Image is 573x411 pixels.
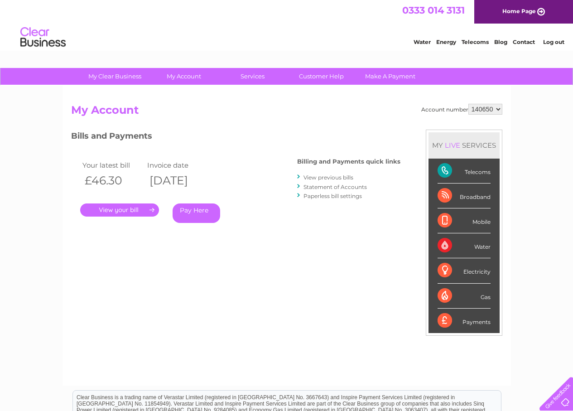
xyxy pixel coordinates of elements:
a: Contact [513,39,535,45]
a: Pay Here [173,203,220,223]
a: Telecoms [462,39,489,45]
div: Water [438,233,491,258]
a: Log out [543,39,564,45]
a: Make A Payment [353,68,428,85]
a: Water [414,39,431,45]
div: Gas [438,284,491,309]
td: Your latest bill [80,159,145,171]
div: MY SERVICES [429,132,500,158]
a: My Account [146,68,221,85]
a: My Clear Business [77,68,152,85]
a: Blog [494,39,507,45]
td: Invoice date [145,159,210,171]
a: 0333 014 3131 [402,5,465,16]
h3: Bills and Payments [71,130,400,145]
a: Energy [436,39,456,45]
a: Statement of Accounts [303,184,367,190]
a: View previous bills [303,174,353,181]
h2: My Account [71,104,502,121]
th: £46.30 [80,171,145,190]
img: logo.png [20,24,66,51]
div: LIVE [443,141,462,150]
a: Customer Help [284,68,359,85]
a: Services [215,68,290,85]
a: . [80,203,159,217]
div: Account number [421,104,502,115]
div: Electricity [438,258,491,283]
h4: Billing and Payments quick links [297,158,400,165]
div: Clear Business is a trading name of Verastar Limited (registered in [GEOGRAPHIC_DATA] No. 3667643... [73,5,501,44]
th: [DATE] [145,171,210,190]
div: Mobile [438,208,491,233]
div: Broadband [438,184,491,208]
div: Telecoms [438,159,491,184]
a: Paperless bill settings [303,193,362,199]
div: Payments [438,309,491,333]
